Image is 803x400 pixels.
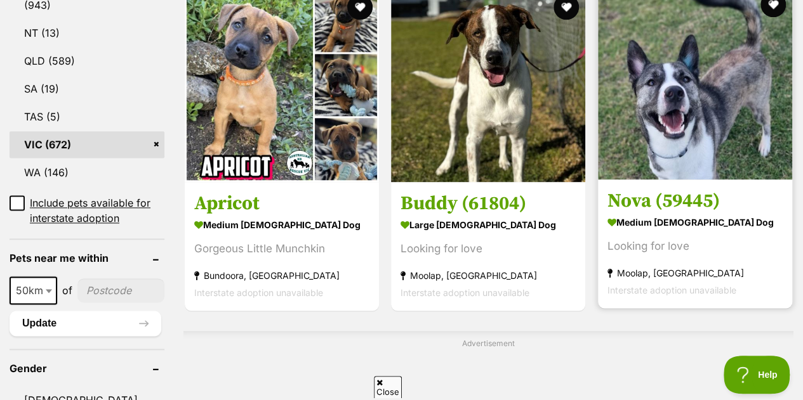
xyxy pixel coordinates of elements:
span: of [62,283,72,298]
a: Apricot medium [DEMOGRAPHIC_DATA] Dog Gorgeous Little Munchkin Bundoora, [GEOGRAPHIC_DATA] Inters... [185,182,379,311]
strong: medium [DEMOGRAPHIC_DATA] Dog [607,213,783,231]
span: Include pets available for interstate adoption [30,195,164,226]
span: Interstate adoption unavailable [401,287,529,298]
a: QLD (589) [10,48,164,74]
strong: large [DEMOGRAPHIC_DATA] Dog [401,216,576,234]
strong: medium [DEMOGRAPHIC_DATA] Dog [194,216,369,234]
div: Gorgeous Little Munchkin [194,240,369,257]
strong: Moolap, [GEOGRAPHIC_DATA] [607,264,783,281]
span: Close [374,376,402,398]
span: Interstate adoption unavailable [194,287,323,298]
header: Gender [10,363,164,374]
div: Looking for love [401,240,576,257]
iframe: Help Scout Beacon - Open [724,356,790,394]
button: Update [10,311,161,336]
span: 50km [10,276,57,304]
h3: Apricot [194,191,369,216]
a: TAS (5) [10,103,164,130]
a: Include pets available for interstate adoption [10,195,164,226]
span: 50km [11,281,56,299]
a: Nova (59445) medium [DEMOGRAPHIC_DATA] Dog Looking for love Moolap, [GEOGRAPHIC_DATA] Interstate ... [598,179,792,308]
a: NT (13) [10,20,164,46]
header: Pets near me within [10,252,164,264]
strong: Bundoora, [GEOGRAPHIC_DATA] [194,267,369,284]
h3: Buddy (61804) [401,191,576,216]
a: VIC (672) [10,131,164,158]
h3: Nova (59445) [607,189,783,213]
span: Interstate adoption unavailable [607,285,736,295]
input: postcode [77,278,164,302]
strong: Moolap, [GEOGRAPHIC_DATA] [401,267,576,284]
a: WA (146) [10,159,164,186]
div: Looking for love [607,238,783,255]
a: Buddy (61804) large [DEMOGRAPHIC_DATA] Dog Looking for love Moolap, [GEOGRAPHIC_DATA] Interstate ... [391,182,585,311]
a: SA (19) [10,75,164,102]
